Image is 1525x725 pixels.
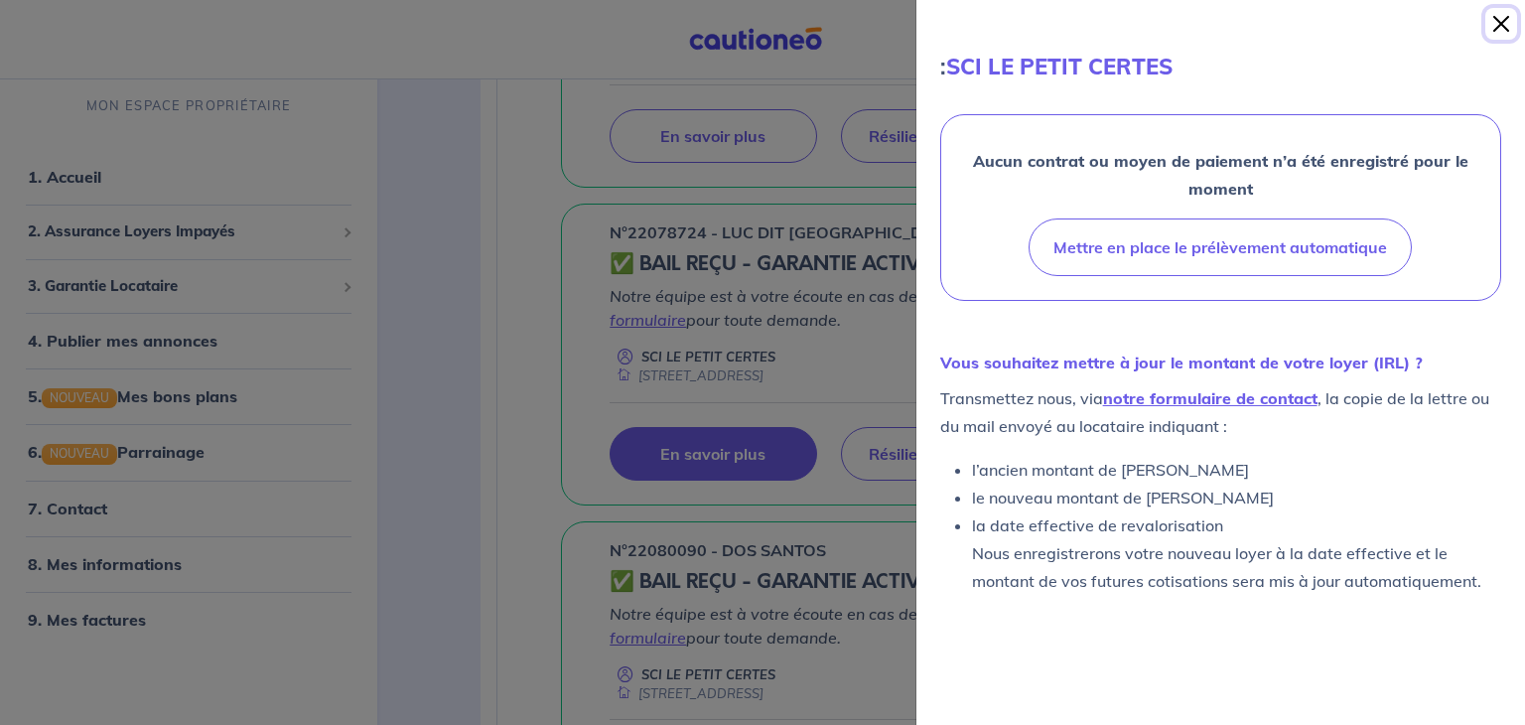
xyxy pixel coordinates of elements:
[1029,218,1412,276] button: Mettre en place le prélèvement automatique
[940,353,1423,372] strong: Vous souhaitez mettre à jour le montant de votre loyer (IRL) ?
[973,151,1468,199] strong: Aucun contrat ou moyen de paiement n’a été enregistré pour le moment
[972,484,1501,511] li: le nouveau montant de [PERSON_NAME]
[1485,8,1517,40] button: Close
[946,53,1173,80] strong: SCI LE PETIT CERTES
[972,511,1501,595] li: la date effective de revalorisation Nous enregistrerons votre nouveau loyer à la date effective e...
[940,384,1501,440] p: Transmettez nous, via , la copie de la lettre ou du mail envoyé au locataire indiquant :
[972,456,1501,484] li: l’ancien montant de [PERSON_NAME]
[1103,388,1317,408] a: notre formulaire de contact
[940,19,1501,82] p: Mon moyen de paiement enregistré pour le compte :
